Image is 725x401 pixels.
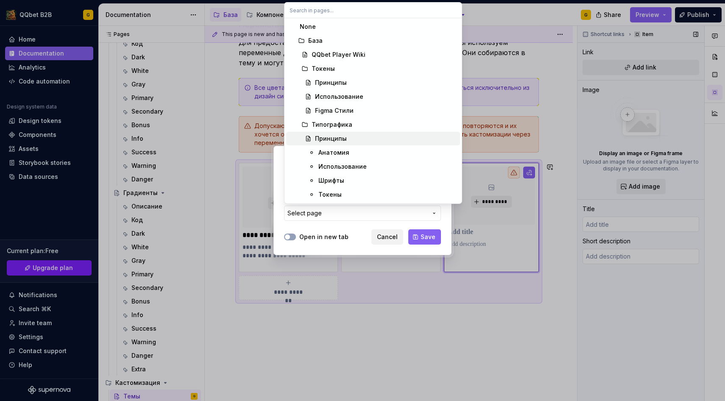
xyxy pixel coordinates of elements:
div: База [308,36,323,45]
div: Шрифты [318,176,344,185]
div: Токены [312,64,335,73]
div: Использование [315,92,363,101]
div: QQbet Player Wiki [312,50,365,59]
div: Принципы [315,78,347,87]
div: Токены [318,190,342,199]
div: Анатомия [318,148,349,157]
div: Search in pages... [284,18,462,203]
div: Использование [318,162,367,171]
input: Search in pages... [284,3,462,18]
div: Figma Стили [315,106,354,115]
div: None [300,22,316,31]
div: Типографика [312,120,352,129]
div: Принципы [315,134,347,143]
